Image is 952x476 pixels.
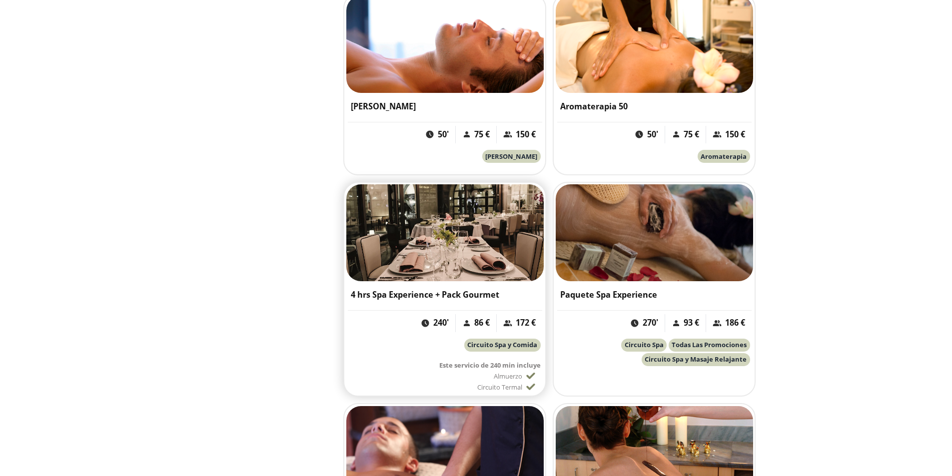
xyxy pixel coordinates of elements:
[684,317,699,329] span: 93 €
[672,340,747,349] span: Todas Las Promociones
[684,129,699,140] span: 75 €
[625,340,664,349] span: Circuito Spa
[439,361,541,370] span: Este servicio de 240 min incluye
[516,317,536,329] span: 172 €
[494,372,522,381] span: Almuerzo
[474,129,490,140] span: 75 €
[516,129,536,140] span: 150 €
[725,129,745,140] span: 150 €
[474,317,490,329] span: 86 €
[433,317,449,329] span: 240'
[647,129,658,140] span: 50'
[643,317,658,329] span: 270'
[553,182,756,397] a: Paquete Spa Experience270'93 €186 €Circuito SpaTodas Las PromocionesCircuito Spa y Masaje Relajante
[438,129,449,140] span: 50'
[560,289,748,301] h3: Paquete Spa Experience
[477,383,522,392] span: Circuito Termal
[560,101,748,112] h3: Aromaterapia 50
[725,317,745,329] span: 186 €
[351,101,539,112] h3: [PERSON_NAME]
[467,340,537,349] span: Circuito Spa y Comida
[343,182,546,397] a: 4 hrs Spa Experience + Pack Gourmet240'86 €172 €Circuito Spa y ComidaEste servicio de 240 min inc...
[351,289,539,301] h3: 4 hrs Spa Experience + Pack Gourmet
[645,355,747,364] span: Circuito Spa y Masaje Relajante
[485,152,537,161] span: [PERSON_NAME]
[701,152,747,161] span: Aromaterapia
